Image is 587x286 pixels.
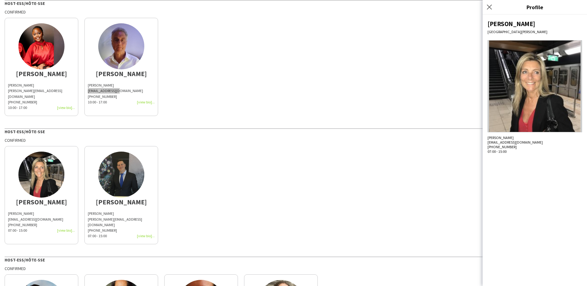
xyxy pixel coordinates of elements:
[488,40,582,132] img: Crew avatar or photo
[88,94,155,99] div: [PHONE_NUMBER]
[8,105,75,110] div: 10:00 - 17:00
[5,137,582,143] div: Confirmed
[5,9,582,15] div: Confirmed
[488,29,582,34] div: [GEOGRAPHIC_DATA][PERSON_NAME]
[488,140,582,145] div: [EMAIL_ADDRESS][DOMAIN_NAME]
[8,71,75,76] div: [PERSON_NAME]
[8,88,75,99] div: [PERSON_NAME][EMAIL_ADDRESS][DOMAIN_NAME]
[8,222,75,228] div: [PHONE_NUMBER]
[8,228,75,233] div: 07:00 - 15:00
[88,211,155,216] div: [PERSON_NAME]
[483,3,587,11] h3: Profile
[88,217,155,228] div: [PERSON_NAME][EMAIL_ADDRESS][DOMAIN_NAME]
[5,128,582,134] div: Host-ess/Hôte-sse
[88,233,155,239] div: 07:00 - 15:00
[88,71,155,76] div: [PERSON_NAME]
[88,88,155,99] div: [EMAIL_ADDRESS][DOMAIN_NAME]
[5,257,582,263] div: Host-ess/Hôte-sse
[88,99,155,105] div: 10:00 - 17:00
[488,149,582,154] div: 07:00 - 15:00
[5,266,582,271] div: Confirmed
[98,152,144,198] img: thumb-dfe8f90f-deff-4dbd-a98f-083689f96f4f.jpg
[18,152,64,198] img: thumb-5eda2f2c87d4e.jpeg
[88,83,114,87] span: [PERSON_NAME]
[8,211,75,216] div: [PERSON_NAME]
[8,199,75,205] div: [PERSON_NAME]
[18,23,64,69] img: thumb-109e6567-68b6-48f8-abe0-9ff41bf55362.jpg
[488,135,582,140] div: [PERSON_NAME]
[488,145,582,149] div: [PHONE_NUMBER]
[88,228,155,233] div: [PHONE_NUMBER]
[8,217,75,222] div: [EMAIL_ADDRESS][DOMAIN_NAME]
[88,199,155,205] div: [PERSON_NAME]
[8,100,37,104] span: [PHONE_NUMBER]
[98,23,144,69] img: thumb-22163d5b-9b11-46b6-9922-e07d78ecce47.jpg
[8,83,75,88] div: [PERSON_NAME]
[488,20,582,28] div: [PERSON_NAME]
